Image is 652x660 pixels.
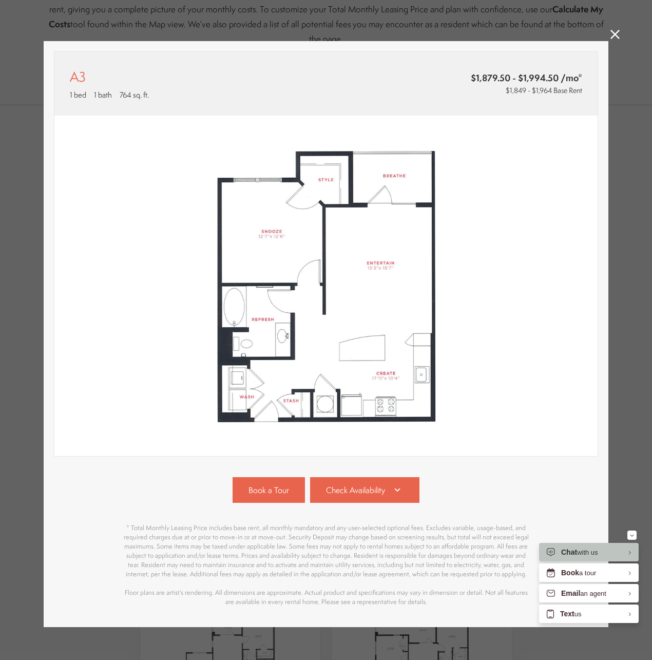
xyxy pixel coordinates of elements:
p: * Total Monthly Leasing Price includes base rent, all monthly mandatory and any user-selected opt... [121,523,531,607]
a: Book a Tour [233,477,305,503]
a: Check Availability [310,477,420,503]
span: $1,849 - $1,964 Base Rent [506,85,582,96]
span: 764 sq. ft. [120,89,149,100]
span: Check Availability [326,484,385,496]
span: Book a Tour [248,484,289,496]
p: A3 [70,67,86,87]
span: $1,879.50 - $1,994.50 /mo* [387,71,582,84]
img: A3 - 1 bedroom floor plan layout with 1 bathroom and 764 square feet [54,116,598,457]
span: 1 bath [94,89,112,100]
span: 1 bed [70,89,86,100]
